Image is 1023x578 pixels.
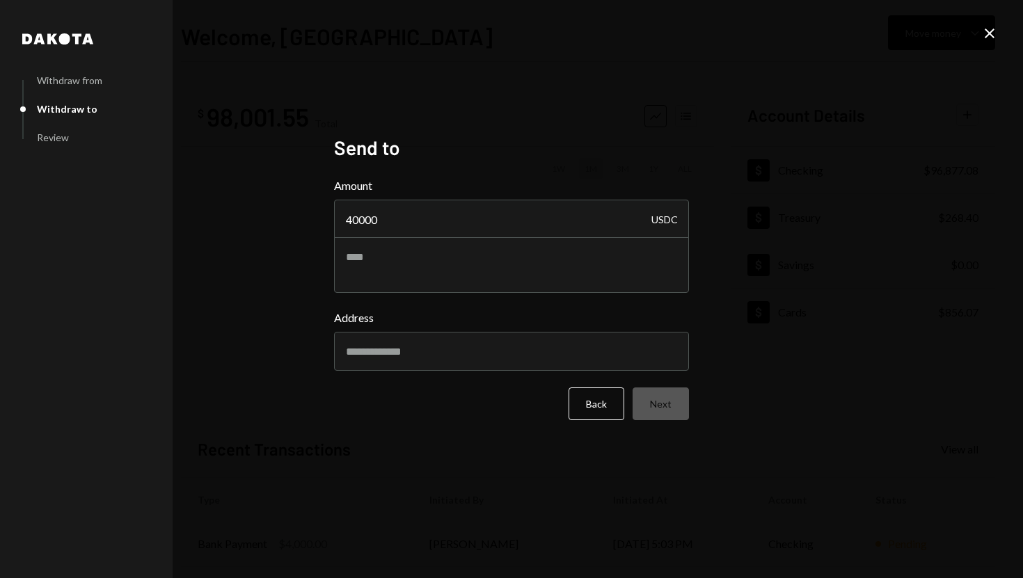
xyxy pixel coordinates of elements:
[334,177,689,194] label: Amount
[37,74,102,86] div: Withdraw from
[334,310,689,326] label: Address
[334,200,689,239] input: Enter amount
[37,131,69,143] div: Review
[569,387,624,420] button: Back
[334,134,689,161] h2: Send to
[37,103,97,115] div: Withdraw to
[651,200,678,239] div: USDC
